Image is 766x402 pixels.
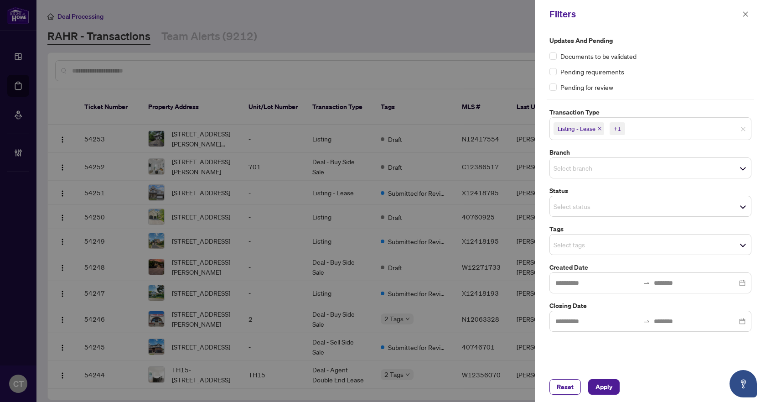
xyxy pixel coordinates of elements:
[549,186,751,196] label: Status
[740,126,746,132] span: close
[560,51,637,61] span: Documents to be validated
[560,82,613,92] span: Pending for review
[549,36,751,46] label: Updates and Pending
[643,279,650,287] span: to
[549,7,740,21] div: Filters
[742,11,749,17] span: close
[614,124,621,133] div: +1
[560,67,624,77] span: Pending requirements
[643,279,650,287] span: swap-right
[588,379,620,395] button: Apply
[549,262,751,272] label: Created Date
[643,318,650,325] span: swap-right
[730,370,757,397] button: Open asap
[558,124,595,133] span: Listing - Lease
[549,107,751,117] label: Transaction Type
[557,380,574,394] span: Reset
[549,301,751,311] label: Closing Date
[549,379,581,395] button: Reset
[643,318,650,325] span: to
[597,126,602,131] span: close
[554,122,604,135] span: Listing - Lease
[595,380,612,394] span: Apply
[549,224,751,234] label: Tags
[549,147,751,157] label: Branch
